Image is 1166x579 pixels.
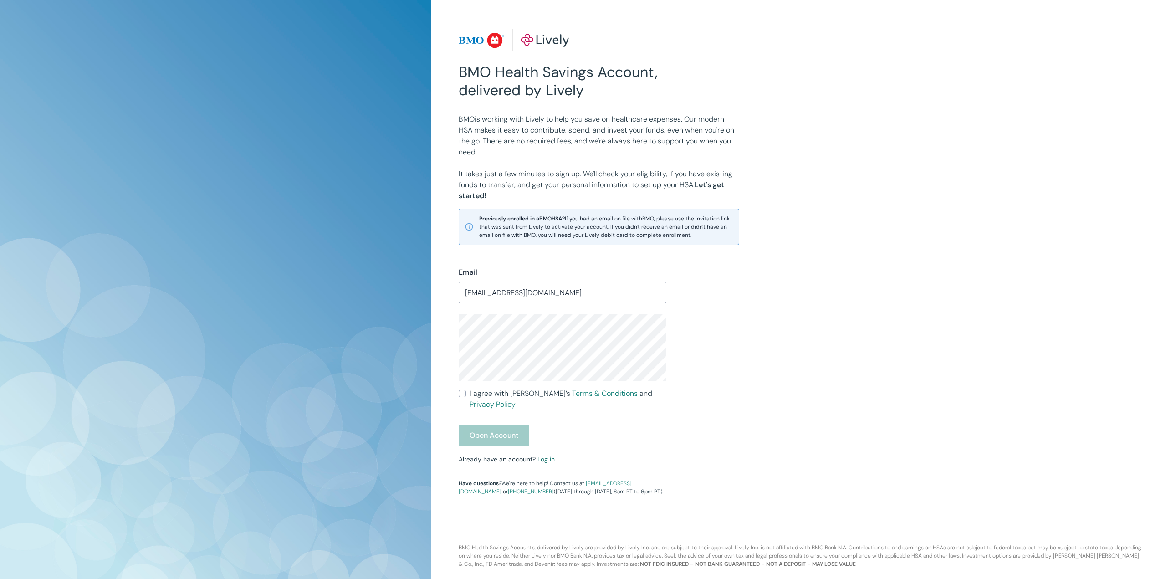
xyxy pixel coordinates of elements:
span: I agree with [PERSON_NAME]’s and [470,388,666,410]
p: We're here to help! Contact us at or ([DATE] through [DATE], 6am PT to 6pm PT). [459,479,666,496]
img: Lively [459,29,569,52]
strong: Have questions? [459,480,501,487]
a: Log in [537,455,555,463]
label: Email [459,267,477,278]
strong: Previously enrolled in a BMO HSA? [479,215,565,222]
p: BMO is working with Lively to help you save on healthcare expenses. Our modern HSA makes it easy ... [459,114,739,158]
b: NOT FDIC INSURED – NOT BANK GUARANTEED – NOT A DEPOSIT – MAY LOSE VALUE [640,560,856,568]
p: It takes just a few minutes to sign up. We'll check your eligibility, if you have existing funds ... [459,169,739,201]
h2: BMO Health Savings Account, delivered by Lively [459,63,666,99]
span: If you had an email on file with BMO , please use the invitation link that was sent from Lively t... [479,215,733,239]
a: Privacy Policy [470,400,516,409]
small: Already have an account? [459,455,555,463]
a: Terms & Conditions [572,389,638,398]
p: BMO Health Savings Accounts, delivered by Lively are provided by Lively Inc. and are subject to t... [453,522,1144,568]
a: [PHONE_NUMBER] [508,488,554,495]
